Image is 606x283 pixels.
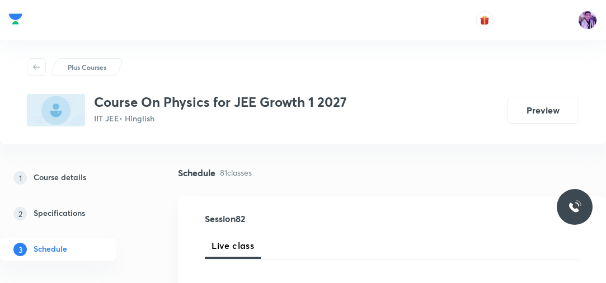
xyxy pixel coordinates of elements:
h5: Schedule [34,243,67,256]
img: ttu [568,200,581,214]
h3: Course On Physics for JEE Growth 1 2027 [94,94,347,110]
h4: Schedule [178,168,215,177]
h5: Specifications [34,207,85,220]
button: Preview [508,97,579,124]
button: avatar [476,11,494,29]
h4: Session 82 [205,214,399,223]
img: avatar [480,15,490,25]
p: IIT JEE • Hinglish [94,112,347,124]
p: 1 [13,171,27,185]
img: Company Logo [9,11,22,27]
p: Plus Courses [68,62,106,72]
a: Company Logo [9,11,22,30]
img: preeti Tripathi [578,11,597,30]
h5: Course details [34,171,86,185]
img: 544BD85C-3E1A-4CB5-B03F-7CA9633C3C67_plus.png [27,94,85,126]
span: Live class [212,239,254,252]
p: 2 [13,207,27,220]
p: 3 [13,243,27,256]
p: 81 classes [220,167,252,178]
